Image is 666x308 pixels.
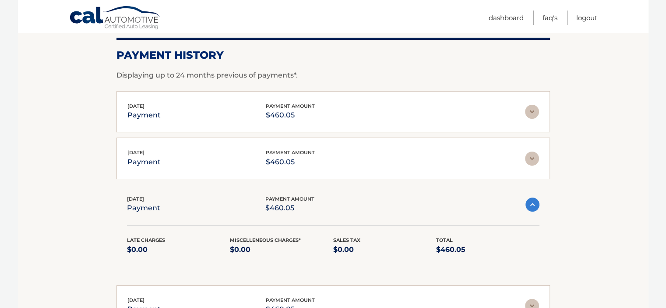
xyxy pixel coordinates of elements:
span: [DATE] [127,103,144,109]
h2: Payment History [116,49,550,62]
span: [DATE] [127,149,144,156]
span: Late Charges [127,237,165,243]
img: accordion-rest.svg [525,105,539,119]
p: $460.05 [266,109,315,121]
a: Dashboard [489,11,524,25]
p: $0.00 [127,244,230,256]
p: payment [127,109,161,121]
span: Sales Tax [333,237,360,243]
p: payment [127,156,161,168]
a: FAQ's [543,11,557,25]
p: payment [127,202,160,214]
p: $460.05 [265,202,314,214]
a: Logout [576,11,597,25]
p: $0.00 [333,244,437,256]
span: Total [436,237,453,243]
p: $0.00 [230,244,333,256]
p: $460.05 [436,244,539,256]
span: payment amount [265,196,314,202]
span: [DATE] [127,297,144,303]
p: $460.05 [266,156,315,168]
span: payment amount [266,297,315,303]
img: accordion-active.svg [525,198,539,212]
span: payment amount [266,103,315,109]
img: accordion-rest.svg [525,152,539,166]
span: Miscelleneous Charges* [230,237,301,243]
span: [DATE] [127,196,144,202]
p: Displaying up to 24 months previous of payments*. [116,70,550,81]
a: Cal Automotive [69,6,161,31]
span: payment amount [266,149,315,156]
